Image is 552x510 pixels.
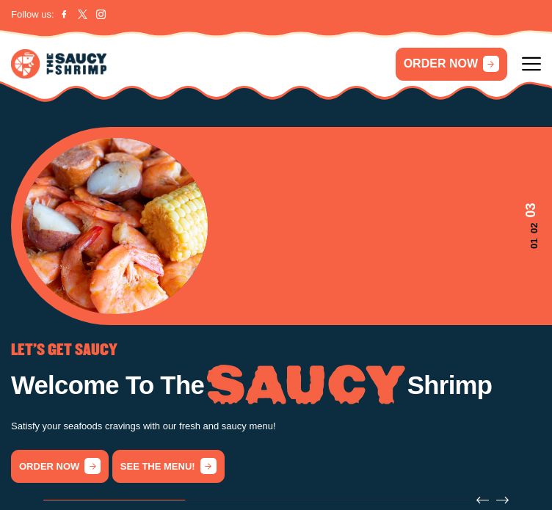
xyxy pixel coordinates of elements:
[476,494,489,506] button: Previous slide
[11,343,117,357] span: LET'S GET SAUCY
[11,343,519,483] div: 1 / 3
[22,138,208,315] img: Banner Image
[11,450,109,483] a: order now
[521,222,541,233] span: 02
[496,494,509,506] button: Next slide
[112,450,225,483] a: See the menu!
[11,418,519,435] p: Satisfy your seafoods cravings with our fresh and saucy menu!
[204,365,407,407] img: Image
[11,365,519,409] h1: Welcome To The Shrimp
[22,138,552,315] div: 3 / 3
[396,48,507,81] a: ORDER NOW
[521,203,541,217] span: 03
[11,7,54,22] span: Follow us:
[521,238,541,249] span: 01
[11,49,106,78] img: logo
